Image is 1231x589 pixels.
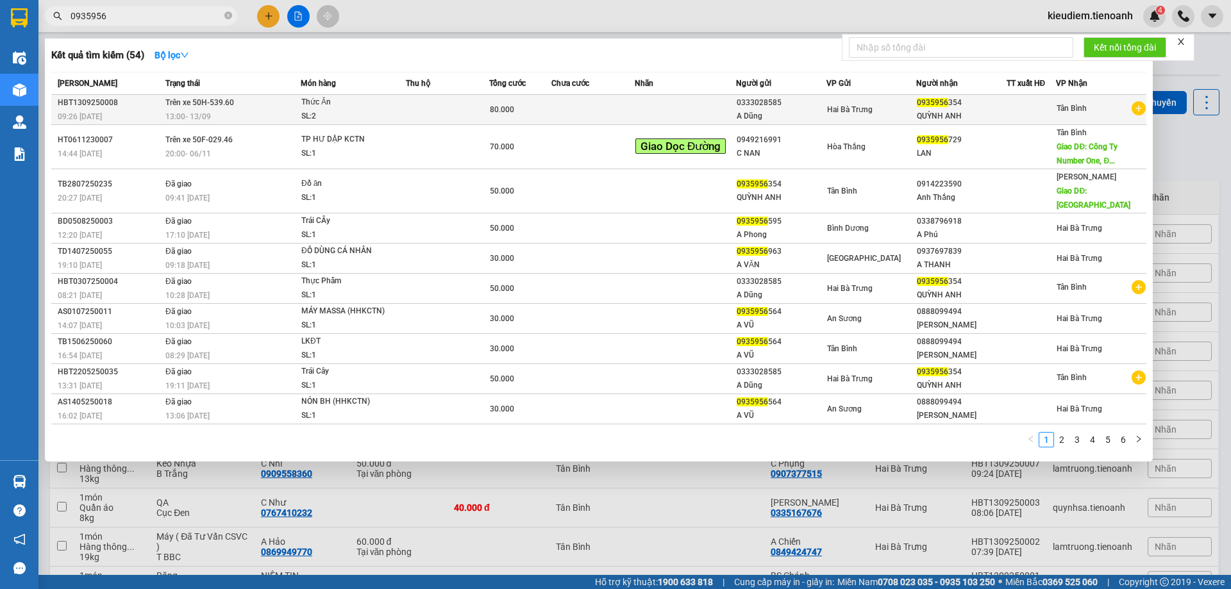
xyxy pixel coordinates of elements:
[144,45,199,65] button: Bộ lọcdown
[1177,37,1185,46] span: close
[58,351,102,360] span: 16:54 [DATE]
[490,284,514,293] span: 50.000
[224,12,232,19] span: close-circle
[917,367,948,376] span: 0935956
[13,533,26,545] span: notification
[917,319,1006,332] div: [PERSON_NAME]
[1057,104,1087,113] span: Tân Bình
[301,79,336,88] span: Món hàng
[165,149,211,158] span: 20:00 - 06/11
[1070,433,1084,447] a: 3
[406,79,430,88] span: Thu hộ
[301,214,398,228] div: Trái CÂy
[301,147,398,161] div: SL: 1
[301,409,398,423] div: SL: 1
[58,149,102,158] span: 14:44 [DATE]
[917,305,1006,319] div: 0888099494
[58,411,102,420] span: 16:02 [DATE]
[71,9,222,23] input: Tìm tên, số ĐT hoặc mã đơn
[917,409,1006,422] div: [PERSON_NAME]
[180,51,189,60] span: down
[58,194,102,203] span: 20:27 [DATE]
[1007,79,1046,88] span: TT xuất HĐ
[165,247,192,256] span: Đã giao
[917,191,1006,204] div: Anh Thắng
[1084,37,1166,58] button: Kết nối tổng đài
[58,231,102,240] span: 12:20 [DATE]
[58,178,162,191] div: TB2807250235
[490,105,514,114] span: 80.000
[165,337,192,346] span: Đã giao
[917,147,1006,160] div: LAN
[1057,187,1130,210] span: Giao DĐ: [GEOGRAPHIC_DATA]
[58,291,102,300] span: 08:21 [DATE]
[165,321,210,330] span: 10:03 [DATE]
[737,379,826,392] div: A Dũng
[58,321,102,330] span: 14:07 [DATE]
[1131,432,1146,447] li: Next Page
[827,224,869,233] span: Bình Dương
[737,365,826,379] div: 0333028585
[165,367,192,376] span: Đã giao
[490,314,514,323] span: 30.000
[849,37,1073,58] input: Nhập số tổng đài
[917,349,1006,362] div: [PERSON_NAME]
[737,228,826,242] div: A Phong
[301,379,398,393] div: SL: 1
[827,187,857,195] span: Tân Bình
[1054,432,1069,447] li: 2
[13,83,26,97] img: warehouse-icon
[737,133,826,147] div: 0949216991
[58,261,102,270] span: 19:10 [DATE]
[301,258,398,272] div: SL: 1
[58,365,162,379] div: HBT2205250035
[165,231,210,240] span: 17:10 [DATE]
[917,288,1006,302] div: QUỲNH ANH
[58,215,162,228] div: BD0508250003
[165,261,210,270] span: 09:18 [DATE]
[737,319,826,332] div: A VŨ
[1094,40,1156,54] span: Kết nối tổng đài
[13,504,26,517] span: question-circle
[917,135,948,144] span: 0935956
[736,79,771,88] span: Người gửi
[737,335,826,349] div: 564
[1057,373,1087,382] span: Tân Bình
[917,395,1006,409] div: 0888099494
[301,133,398,147] div: TP HƯ DẬP KCTN
[1057,172,1116,181] span: [PERSON_NAME]
[1057,283,1087,292] span: Tân Bình
[224,10,232,22] span: close-circle
[827,284,873,293] span: Hai Bà Trưng
[490,254,514,263] span: 30.000
[737,275,826,288] div: 0333028585
[737,191,826,204] div: QUỲNH ANH
[737,395,826,409] div: 564
[1116,432,1131,447] li: 6
[635,79,653,88] span: Nhãn
[301,365,398,379] div: Trái Cây
[58,245,162,258] div: TD1407250055
[827,142,866,151] span: Hòa Thắng
[165,79,200,88] span: Trạng thái
[1116,433,1130,447] a: 6
[13,115,26,129] img: warehouse-icon
[737,349,826,362] div: A VŨ
[301,288,398,303] div: SL: 1
[917,277,948,286] span: 0935956
[737,337,768,346] span: 0935956
[1057,344,1102,353] span: Hai Bà Trưng
[737,409,826,422] div: A VŨ
[1069,432,1085,447] li: 3
[58,96,162,110] div: HBT1309250008
[737,110,826,123] div: A Dũng
[165,135,233,144] span: Trên xe 50F-029.46
[490,142,514,151] span: 70.000
[826,79,851,88] span: VP Gửi
[1132,101,1146,115] span: plus-circle
[1132,280,1146,294] span: plus-circle
[737,245,826,258] div: 963
[827,404,862,413] span: An Sương
[165,381,210,390] span: 19:11 [DATE]
[165,217,192,226] span: Đã giao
